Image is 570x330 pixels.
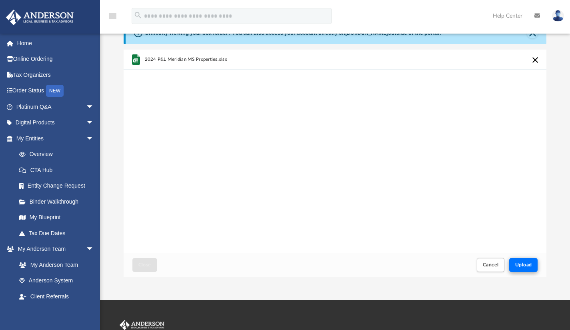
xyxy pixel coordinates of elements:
[6,99,106,115] a: Platinum Q&Aarrow_drop_down
[108,11,118,21] i: menu
[515,262,532,267] span: Upload
[6,241,102,257] a: My Anderson Teamarrow_drop_down
[86,115,102,131] span: arrow_drop_down
[124,50,547,277] div: Upload
[132,258,157,272] button: Close
[144,57,227,62] span: 2024 P&L Meridian MS Properties.xlsx
[6,130,106,146] a: My Entitiesarrow_drop_down
[11,210,102,226] a: My Blueprint
[86,241,102,258] span: arrow_drop_down
[11,146,106,162] a: Overview
[11,194,106,210] a: Binder Walkthrough
[46,85,64,97] div: NEW
[477,258,505,272] button: Cancel
[552,10,564,22] img: User Pic
[6,67,106,83] a: Tax Organizers
[6,83,106,99] a: Order StatusNEW
[4,10,76,25] img: Anderson Advisors Platinum Portal
[509,258,538,272] button: Upload
[6,51,106,67] a: Online Ordering
[6,115,106,131] a: Digital Productsarrow_drop_down
[11,225,106,241] a: Tax Due Dates
[108,15,118,21] a: menu
[483,262,499,267] span: Cancel
[11,257,98,273] a: My Anderson Team
[345,30,388,36] a: [DOMAIN_NAME]
[86,130,102,147] span: arrow_drop_down
[124,50,547,253] div: grid
[138,262,151,267] span: Close
[11,178,106,194] a: Entity Change Request
[11,273,102,289] a: Anderson System
[86,99,102,115] span: arrow_drop_down
[11,162,106,178] a: CTA Hub
[530,55,540,65] button: Cancel this upload
[134,11,142,20] i: search
[6,35,106,51] a: Home
[11,288,102,304] a: Client Referrals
